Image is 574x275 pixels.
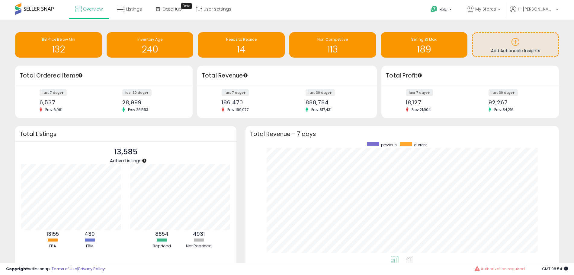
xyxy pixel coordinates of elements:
[475,6,496,12] span: My Stores
[224,107,252,112] span: Prev: 199,977
[406,99,466,106] div: 18,127
[439,7,447,12] span: Help
[6,266,105,272] div: seller snap | |
[83,6,103,12] span: Overview
[289,32,376,58] a: Non Competitive 113
[201,44,282,54] h1: 14
[193,230,205,238] b: 4931
[40,89,67,96] label: last 7 days
[40,99,99,106] div: 6,537
[306,99,366,106] div: 888,784
[411,37,437,42] span: Selling @ Max
[198,32,285,58] a: Needs to Reprice 14
[226,37,257,42] span: Needs to Reprice
[85,230,95,238] b: 430
[430,5,438,13] i: Get Help
[18,44,99,54] h1: 132
[34,243,71,249] div: FBA
[491,107,517,112] span: Prev: 84,216
[489,99,548,106] div: 92,267
[15,32,102,58] a: BB Price Below Min 132
[46,230,59,238] b: 13155
[6,266,28,272] strong: Copyright
[409,107,434,112] span: Prev: 21,904
[518,6,554,12] span: Hi [PERSON_NAME]
[72,243,108,249] div: FBM
[110,146,142,158] p: 13,585
[414,142,427,147] span: current
[381,32,468,58] a: Selling @ Max 189
[222,89,249,96] label: last 7 days
[181,243,217,249] div: Not Repriced
[510,6,558,20] a: Hi [PERSON_NAME]
[20,132,232,136] h3: Total Listings
[110,157,142,164] span: Active Listings
[125,107,151,112] span: Prev: 26,553
[181,3,192,9] div: Tooltip anchor
[78,73,83,78] div: Tooltip anchor
[317,37,348,42] span: Non Competitive
[122,89,152,96] label: last 30 days
[406,89,433,96] label: last 7 days
[42,107,66,112] span: Prev: 6,961
[155,230,168,238] b: 8654
[20,71,188,80] h3: Total Ordered Items
[292,44,373,54] h1: 113
[489,89,518,96] label: last 30 days
[426,1,458,20] a: Help
[222,99,282,106] div: 186,470
[417,73,422,78] div: Tooltip anchor
[78,266,105,272] a: Privacy Policy
[163,6,182,12] span: DataHub
[107,32,194,58] a: Inventory Age 240
[386,71,554,80] h3: Total Profit
[384,44,465,54] h1: 189
[110,44,191,54] h1: 240
[202,71,372,80] h3: Total Revenue
[122,99,182,106] div: 28,999
[144,243,180,249] div: Repriced
[243,73,248,78] div: Tooltip anchor
[473,33,558,56] a: Add Actionable Insights
[306,89,335,96] label: last 30 days
[142,158,147,163] div: Tooltip anchor
[126,6,142,12] span: Listings
[250,132,554,136] h3: Total Revenue - 7 days
[542,266,568,272] span: 2025-09-17 08:54 GMT
[381,142,397,147] span: previous
[52,266,77,272] a: Terms of Use
[42,37,75,42] span: BB Price Below Min
[137,37,162,42] span: Inventory Age
[308,107,335,112] span: Prev: 817,431
[491,48,540,54] span: Add Actionable Insights
[481,266,525,272] span: Authorization required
